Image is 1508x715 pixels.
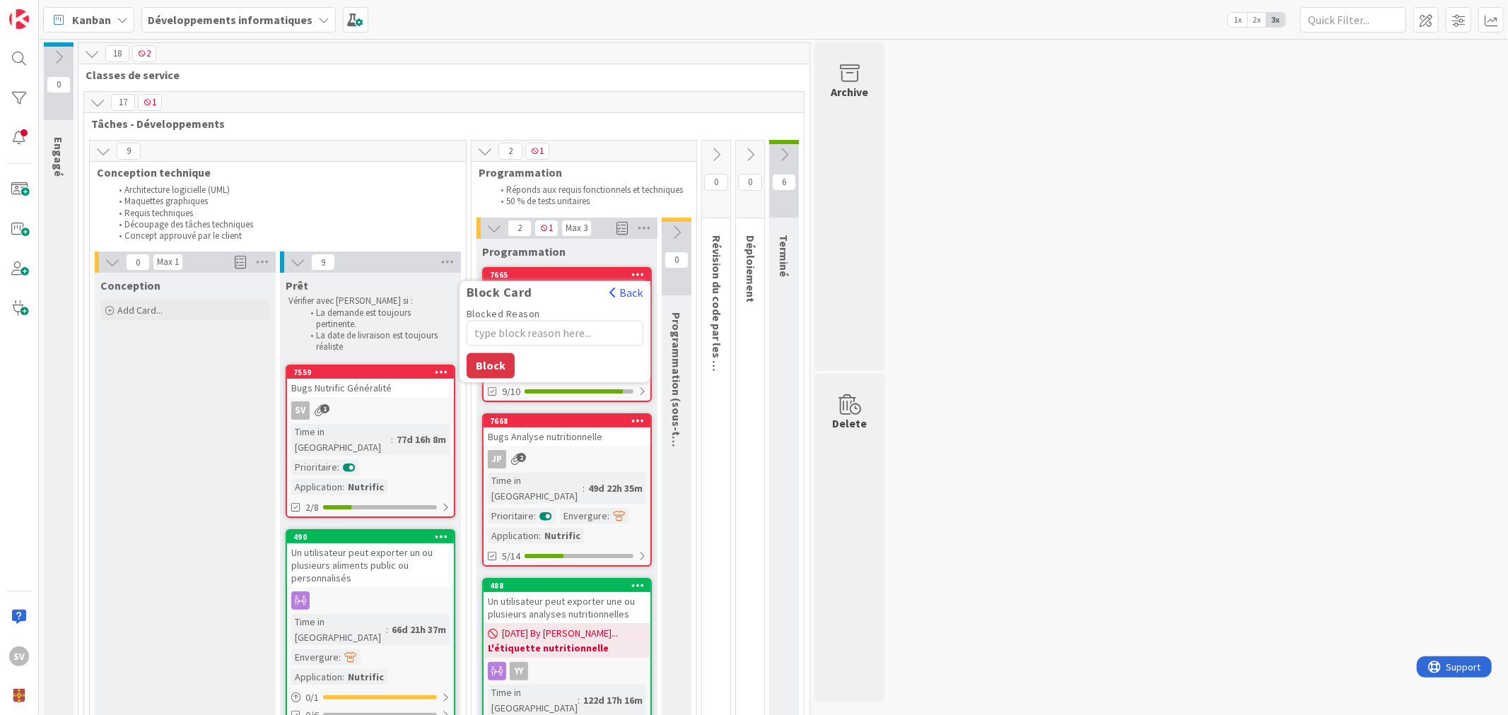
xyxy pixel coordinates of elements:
div: Nutrific [344,479,387,495]
div: Un utilisateur peut exporter un ou plusieurs aliments public ou personnalisés [287,543,454,587]
span: : [386,622,388,637]
div: JP [488,450,506,468]
div: 7559 [293,367,454,377]
span: Block Card [460,285,539,300]
div: YY [484,662,650,680]
img: avatar [9,686,29,706]
div: Prioritaire [291,459,337,475]
div: 7559Bugs Nutrific Généralité [287,366,454,397]
span: 17 [111,94,135,111]
span: Classes de service [86,68,792,82]
span: 1 [534,220,559,237]
button: Block [467,353,515,378]
b: Développements informatiques [148,13,312,27]
span: Programmation [482,244,566,259]
li: Découpage des tâches techniques [111,219,451,230]
span: 1 [525,143,549,160]
label: Blocked Reason [467,307,540,320]
span: Programmation (sous-tâches) [670,312,684,471]
span: : [607,508,609,524]
span: 18 [105,45,129,62]
span: Engagé [52,137,66,177]
span: 1x [1228,13,1247,27]
span: Déploiement [744,235,758,302]
div: 77d 16h 8m [393,432,450,447]
span: 9/10 [502,384,520,399]
div: 66d 21h 37m [388,622,450,637]
span: 3x [1266,13,1285,27]
input: Quick Filter... [1300,7,1406,32]
span: Prêt [286,278,308,292]
span: 9 [117,143,141,160]
span: 2 [508,220,532,237]
div: Envergure [560,508,607,524]
span: : [342,479,344,495]
span: 0 [47,76,71,93]
li: Maquettes graphiques [111,196,451,207]
span: 2/8 [305,500,319,515]
div: 7665Block CardBackBlocked ReasonBlock [484,268,650,281]
div: Prioritaire [488,508,534,524]
div: 7665 [490,270,650,280]
div: 7668 [490,416,650,426]
span: 6 [772,174,796,191]
div: Time in [GEOGRAPHIC_DATA] [291,614,386,645]
span: Révision du code par les pairs [710,235,724,386]
div: 490 [287,531,454,543]
span: : [539,528,541,543]
div: Un utilisateur peut exporter une ou plusieurs analyses nutritionnelles [484,592,650,623]
div: Application [291,479,342,495]
span: Kanban [72,11,111,28]
div: Bugs Nutrific Généralité [287,379,454,397]
span: : [339,649,341,665]
div: 488Un utilisateur peut exporter une ou plusieurs analyses nutritionnelles [484,579,650,623]
span: 2 [132,45,156,62]
span: : [578,692,580,708]
span: 2 [517,453,526,462]
div: Nutrific [344,669,387,685]
div: 122d 17h 16m [580,692,646,708]
div: Bugs Analyse nutritionnelle [484,427,650,446]
span: : [342,669,344,685]
div: 488 [484,579,650,592]
span: Tâches - Développements [91,117,786,131]
div: Delete [833,415,867,432]
div: 488 [490,581,650,591]
div: 7665Block CardBackBlocked ReasonBlockBug Module mes aliments [484,268,650,300]
span: : [583,480,585,496]
span: 0 [704,174,728,191]
div: Max 3 [566,225,588,232]
div: Nutrific [541,528,584,543]
div: Time in [GEOGRAPHIC_DATA] [291,424,391,455]
span: Conception technique [97,165,448,179]
div: Application [291,669,342,685]
span: 1 [138,94,162,111]
div: YY [510,662,528,680]
span: Terminé [777,235,791,277]
div: 7668 [484,415,650,427]
div: Time in [GEOGRAPHIC_DATA] [488,473,583,504]
div: Envergure [291,649,339,665]
span: Programmation [479,165,679,179]
div: Max 1 [157,259,179,266]
span: Conception [100,278,160,292]
p: Vérifier avec [PERSON_NAME] si : [288,295,452,307]
li: La date de livraison est toujours réaliste [303,330,453,353]
div: 490Un utilisateur peut exporter un ou plusieurs aliments public ou personnalisés [287,531,454,587]
span: 2x [1247,13,1266,27]
div: Archive [831,83,869,100]
span: Add Card... [117,304,163,317]
span: 2 [498,143,522,160]
button: Back [609,285,643,300]
span: 1 [320,404,329,413]
div: SV [9,646,29,666]
div: 0/1 [287,689,454,707]
div: JP [484,450,650,468]
li: 50 % de tests unitaires [493,196,690,207]
a: 7559Bugs Nutrific GénéralitéSVTime in [GEOGRAPHIC_DATA]:77d 16h 8mPrioritaire:Application:Nutrifi... [286,365,455,518]
li: Requis techniques [111,208,451,219]
span: : [534,508,536,524]
li: Réponds aux requis fonctionnels et techniques [493,184,690,196]
div: Application [488,528,539,543]
span: 5/14 [502,549,520,564]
